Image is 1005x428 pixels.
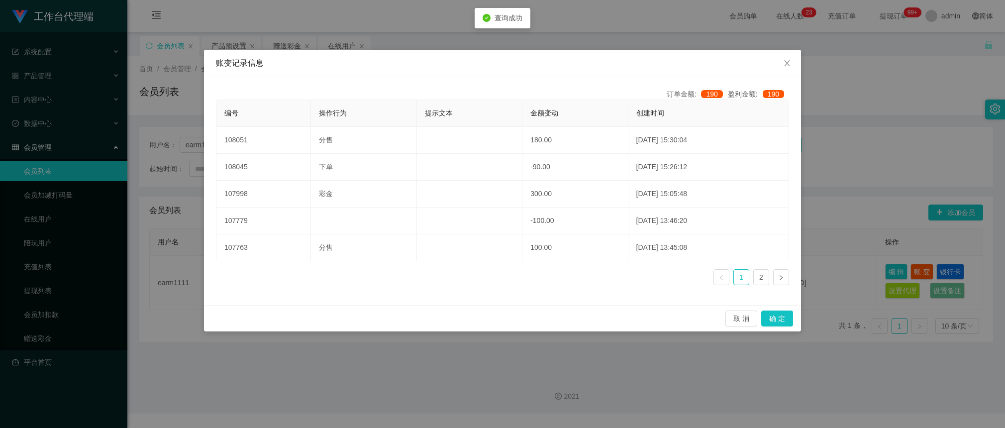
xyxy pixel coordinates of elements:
[216,234,311,261] td: 107763
[734,270,749,285] a: 1
[311,127,416,154] td: 分售
[773,50,801,78] button: Close
[530,109,558,117] span: 金额变动
[483,14,491,22] i: icon: check-circle
[754,270,769,285] a: 2
[773,269,789,285] li: 下一页
[718,275,724,281] i: 图标: left
[628,208,789,234] td: [DATE] 13:46:20
[667,89,728,100] div: 订单金额:
[216,154,311,181] td: 108045
[628,181,789,208] td: [DATE] 15:05:48
[778,275,784,281] i: 图标: right
[763,90,784,98] span: 190
[713,269,729,285] li: 上一页
[216,208,311,234] td: 107779
[753,269,769,285] li: 2
[522,234,628,261] td: 100.00
[628,127,789,154] td: [DATE] 15:30:04
[628,234,789,261] td: [DATE] 13:45:08
[495,14,522,22] span: 查询成功
[636,109,664,117] span: 创建时间
[733,269,749,285] li: 1
[783,59,791,67] i: 图标: close
[725,311,757,326] button: 取 消
[311,154,416,181] td: 下单
[319,109,347,117] span: 操作行为
[224,109,238,117] span: 编号
[628,154,789,181] td: [DATE] 15:26:12
[728,89,789,100] div: 盈利金额:
[311,234,416,261] td: 分售
[522,181,628,208] td: 300.00
[216,127,311,154] td: 108051
[522,208,628,234] td: -100.00
[522,154,628,181] td: -90.00
[701,90,722,98] span: 190
[216,181,311,208] td: 107998
[522,127,628,154] td: 180.00
[311,181,416,208] td: 彩金
[425,109,453,117] span: 提示文本
[761,311,793,326] button: 确 定
[216,58,789,69] div: 账变记录信息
